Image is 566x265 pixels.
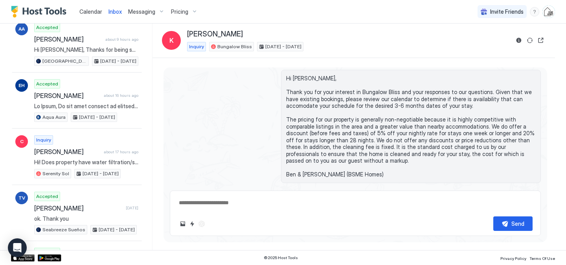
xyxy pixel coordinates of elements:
[171,8,188,15] span: Pricing
[18,82,25,89] span: EH
[36,193,58,200] span: Accepted
[178,219,187,229] button: Upload image
[529,256,555,261] span: Terms Of Use
[42,58,87,65] span: [GEOGRAPHIC_DATA]
[536,36,546,45] button: Open reservation
[286,75,536,178] span: Hi [PERSON_NAME], Thank you for your interest in Bungalow Bliss and your responses to our questio...
[83,170,119,177] span: [DATE] - [DATE]
[105,37,138,42] span: about 9 hours ago
[79,114,115,121] span: [DATE] - [DATE]
[34,35,102,43] span: [PERSON_NAME]
[38,254,61,261] a: Google Play Store
[34,103,138,110] span: Lo Ipsum, Do sit amet consect ad elitsed doe te Inci Utla etd magnaa en adminim ven qui nostrudex...
[511,220,524,228] div: Send
[187,219,197,229] button: Quick reply
[189,43,204,50] span: Inquiry
[500,254,526,262] a: Privacy Policy
[529,254,555,262] a: Terms Of Use
[36,24,58,31] span: Accepted
[11,254,35,261] a: App Store
[36,80,58,87] span: Accepted
[514,36,524,45] button: Reservation information
[500,256,526,261] span: Privacy Policy
[493,216,533,231] button: Send
[187,30,243,39] span: [PERSON_NAME]
[34,148,101,156] span: [PERSON_NAME]
[128,8,155,15] span: Messaging
[34,46,138,53] span: Hi [PERSON_NAME], Thanks for being such a great guest and taking good care of our home. We gladly...
[108,8,122,15] span: Inbox
[108,7,122,16] a: Inbox
[8,238,27,257] div: Open Intercom Messenger
[42,170,69,177] span: Serenity Sol
[34,92,101,100] span: [PERSON_NAME]
[104,93,138,98] span: about 16 hours ago
[79,8,102,15] span: Calendar
[264,255,298,260] span: © 2025 Host Tools
[20,138,24,145] span: C
[217,43,252,50] span: Bungalow Bliss
[79,7,102,16] a: Calendar
[542,5,555,18] div: User profile
[100,58,136,65] span: [DATE] - [DATE]
[42,226,85,233] span: Seabreeze Sueños
[18,25,25,33] span: AA
[525,36,535,45] button: Sync reservation
[34,215,138,222] span: ok. Thank you
[34,204,123,212] span: [PERSON_NAME]
[36,249,58,256] span: Accepted
[34,159,138,166] span: Hi! Does property have water filtration/softener system?
[265,43,301,50] span: [DATE] - [DATE]
[99,226,135,233] span: [DATE] - [DATE]
[126,205,138,211] span: [DATE]
[169,36,174,45] span: K
[530,7,539,16] div: menu
[36,136,51,143] span: Inquiry
[490,8,524,15] span: Invite Friends
[104,149,138,154] span: about 17 hours ago
[18,194,25,201] span: TV
[42,114,66,121] span: Aqua Aura
[11,6,70,18] a: Host Tools Logo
